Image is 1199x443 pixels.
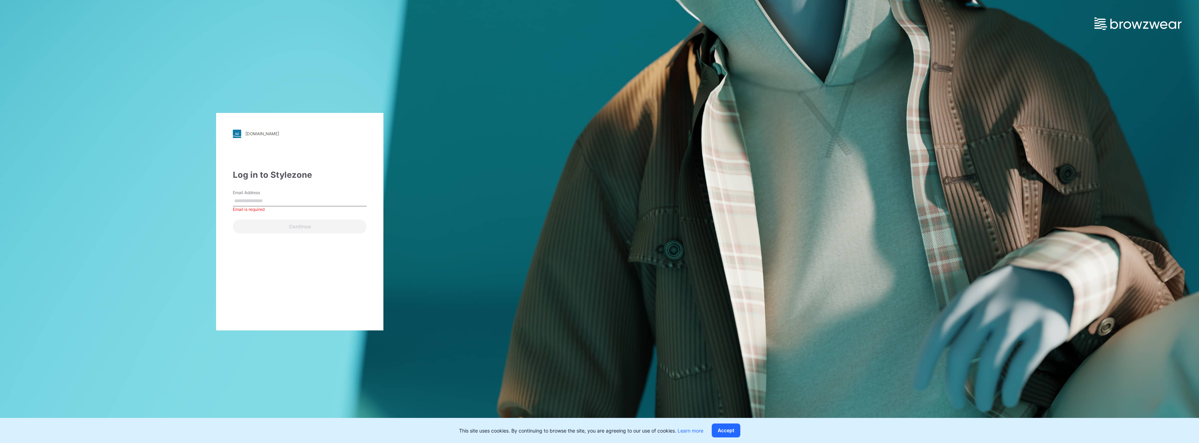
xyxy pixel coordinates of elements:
[459,427,703,434] p: This site uses cookies. By continuing to browse the site, you are agreeing to our use of cookies.
[233,206,367,213] div: Email is required
[233,190,282,196] label: Email Address
[233,130,241,138] img: stylezone-logo.562084cfcfab977791bfbf7441f1a819.svg
[678,428,703,434] a: Learn more
[245,131,279,136] div: [DOMAIN_NAME]
[233,130,367,138] a: [DOMAIN_NAME]
[233,169,367,181] div: Log in to Stylezone
[1094,17,1182,30] img: browzwear-logo.e42bd6dac1945053ebaf764b6aa21510.svg
[712,423,740,437] button: Accept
